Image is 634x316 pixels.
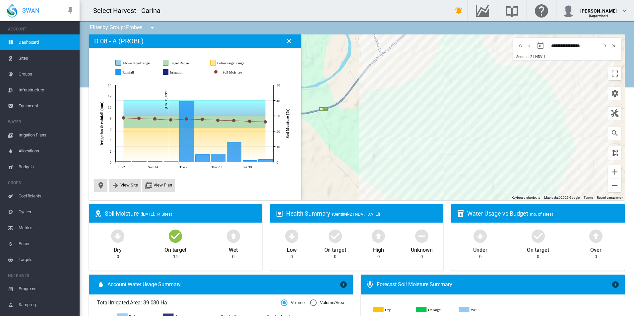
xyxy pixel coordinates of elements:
[475,7,490,15] md-icon: Go to the Data Hub
[19,66,74,82] span: Groups
[164,88,168,109] tspan: [DATE] 09:19
[196,155,210,162] g: Rainfall Aug 27, 2025 1.4
[285,37,293,45] md-icon: icon-close
[211,165,222,169] tspan: Thu 28
[283,34,296,48] button: Close
[117,162,131,162] g: Rainfall Aug 22, 2025 0.1
[169,119,172,121] circle: Soil Moisture Aug 25, 2025 27.29653169264145
[8,270,74,281] span: NUTRIENTS
[504,7,520,15] md-icon: Search the knowledge base
[94,37,143,45] h2: D 08 - A (PROBE)
[281,300,305,306] md-radio-button: Volume
[108,83,111,87] tspan: 14
[110,228,126,244] md-icon: icon-arrow-down-bold-circle
[116,165,125,169] tspan: Fri 22
[277,145,280,149] tspan: 10
[19,281,74,297] span: Programs
[597,196,623,199] a: Report a map error
[377,281,611,288] div: Forecast Soil Moisture Summary
[114,244,122,254] div: Dry
[201,118,204,121] circle: Soil Moisture Aug 27, 2025 27.59640669264145
[588,228,604,244] md-icon: icon-arrow-up-bold-circle
[602,42,609,50] md-icon: icon-chevron-right
[608,127,621,140] button: icon-magnify
[452,4,466,17] button: icon-bell-ring
[611,281,619,289] md-icon: icon-information
[108,105,111,109] tspan: 10
[105,209,257,218] div: Soil Moisture
[611,129,619,137] md-icon: icon-magnify
[110,116,112,120] tspan: 8
[473,244,487,254] div: Under
[286,209,438,218] div: Health Summary
[107,281,340,288] span: Account Water Usage Summary
[167,228,183,244] md-icon: icon-checkbox-marked-circle
[211,69,256,75] g: Soil Moisture
[8,117,74,127] span: WATER
[277,130,280,133] tspan: 20
[138,117,140,120] circle: Soil Moisture Aug 23, 2025 28.22428169264145
[94,210,102,218] md-icon: icon-map-marker-radius
[122,117,125,119] circle: Soil Moisture Aug 22, 2025 28.60665669264145
[22,6,39,15] span: SWAN
[108,94,111,98] tspan: 12
[411,244,432,254] div: Unknown
[584,196,593,199] a: Terms
[544,196,580,199] span: Map data ©2025 Google
[608,146,621,160] button: icon-select-all
[285,109,290,138] tspan: Soil Moisture (%)
[232,119,235,122] circle: Soil Moisture Aug 29, 2025 26.908656692641454
[534,39,547,52] button: md-calendar
[290,254,293,260] div: 0
[97,182,105,189] button: icon-map-marker
[93,6,166,15] div: Select Harvest - Carina
[516,42,525,50] button: icon-chevron-double-left
[8,24,74,34] span: ACCOUNT
[530,228,546,244] md-icon: icon-checkbox-marked-circle
[277,83,280,87] tspan: 50
[457,210,465,218] md-icon: icon-cup-water
[66,7,74,15] md-icon: icon-pin
[248,120,251,123] circle: Soil Moisture Aug 30, 2025 26.34765669264145
[111,182,119,189] md-icon: icon-arrow-right-bold
[608,165,621,179] button: Zoom in
[310,300,344,306] md-radio-button: Volume/Area
[19,159,74,175] span: Budgets
[609,42,618,50] button: icon-chevron-double-right
[229,244,238,254] div: Wet
[180,101,194,162] g: Rainfall Aug 26, 2025 11.1
[276,210,284,218] md-icon: icon-heart-box-outline
[19,34,74,50] span: Dashboard
[164,244,186,254] div: On target
[420,254,423,260] div: 0
[544,55,545,59] span: |
[154,118,156,120] circle: Soil Moisture Aug 24, 2025 27.85653169264145
[19,297,74,313] span: Sampling
[277,114,280,118] tspan: 30
[601,42,609,50] button: icon-chevron-right
[8,178,74,188] span: CROPS
[85,21,161,34] div: Filter by Group: Probes
[340,281,348,289] md-icon: icon-information
[146,21,159,34] button: icon-menu-down
[116,69,156,75] g: Rainfall
[97,299,281,306] span: Total Irrigated Area: 39.080 Ha
[148,24,156,32] md-icon: icon-menu-down
[284,228,300,244] md-icon: icon-arrow-down-bold-circle
[611,89,619,97] md-icon: icon-cog
[525,42,534,50] button: icon-chevron-left
[590,244,602,254] div: Over
[164,161,178,162] g: Rainfall Aug 25, 2025 0.2
[373,307,411,313] g: Dry
[19,236,74,252] span: Prices
[366,281,374,289] md-icon: icon-thermometer-lines
[455,7,463,15] md-icon: icon-bell-ring
[148,165,158,169] tspan: Sun 24
[120,183,138,187] span: View Site
[225,228,241,244] md-icon: icon-arrow-up-bold-circle
[99,101,104,145] tspan: Irrigation & rainfall (mm)
[277,99,280,103] tspan: 40
[595,254,597,260] div: 0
